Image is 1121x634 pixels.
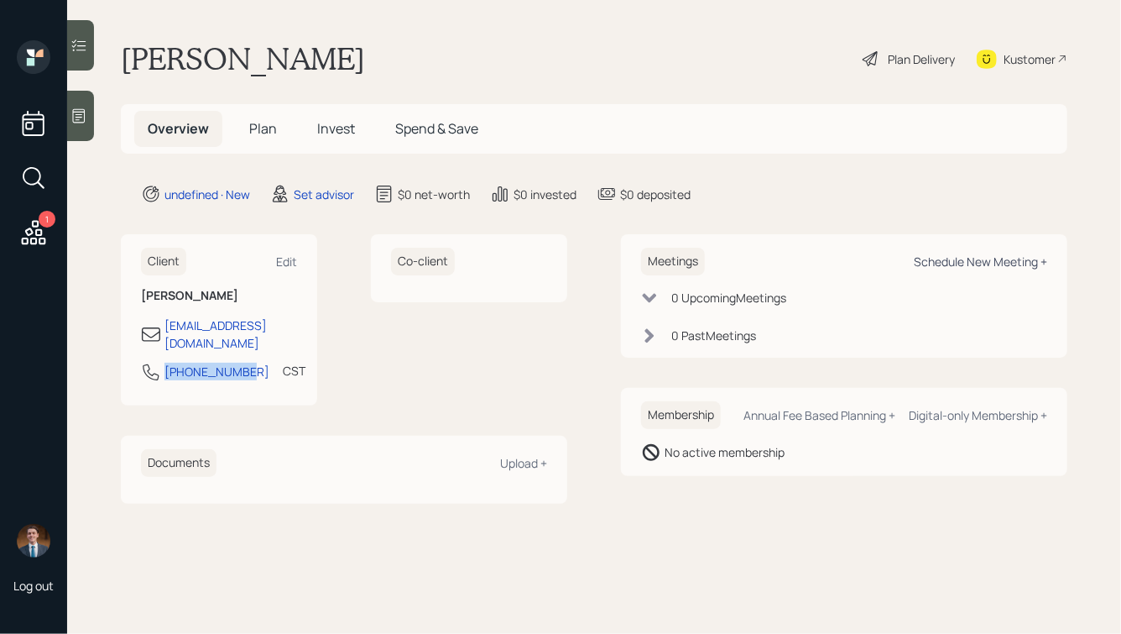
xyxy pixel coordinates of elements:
[283,362,305,380] div: CST
[141,449,216,477] h6: Documents
[888,50,955,68] div: Plan Delivery
[141,289,297,303] h6: [PERSON_NAME]
[671,289,786,307] div: 0 Upcoming Meeting s
[514,186,576,203] div: $0 invested
[39,211,55,228] div: 1
[13,578,54,594] div: Log out
[641,248,705,275] h6: Meetings
[17,524,50,558] img: hunter_neumayer.jpg
[909,407,1047,423] div: Digital-only Membership +
[398,186,470,203] div: $0 net-worth
[294,186,354,203] div: Set advisor
[276,254,297,270] div: Edit
[395,119,478,138] span: Spend & Save
[148,119,209,138] span: Overview
[671,327,756,344] div: 0 Past Meeting s
[500,455,547,471] div: Upload +
[914,254,1047,270] div: Schedule New Meeting +
[164,186,250,203] div: undefined · New
[249,119,277,138] span: Plan
[164,317,297,352] div: [EMAIL_ADDRESS][DOMAIN_NAME]
[391,248,455,275] h6: Co-client
[620,186,691,203] div: $0 deposited
[665,443,785,461] div: No active membership
[1004,50,1056,68] div: Kustomer
[743,407,895,423] div: Annual Fee Based Planning +
[121,40,365,77] h1: [PERSON_NAME]
[164,363,269,380] div: [PHONE_NUMBER]
[141,248,186,275] h6: Client
[641,401,721,429] h6: Membership
[317,119,355,138] span: Invest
